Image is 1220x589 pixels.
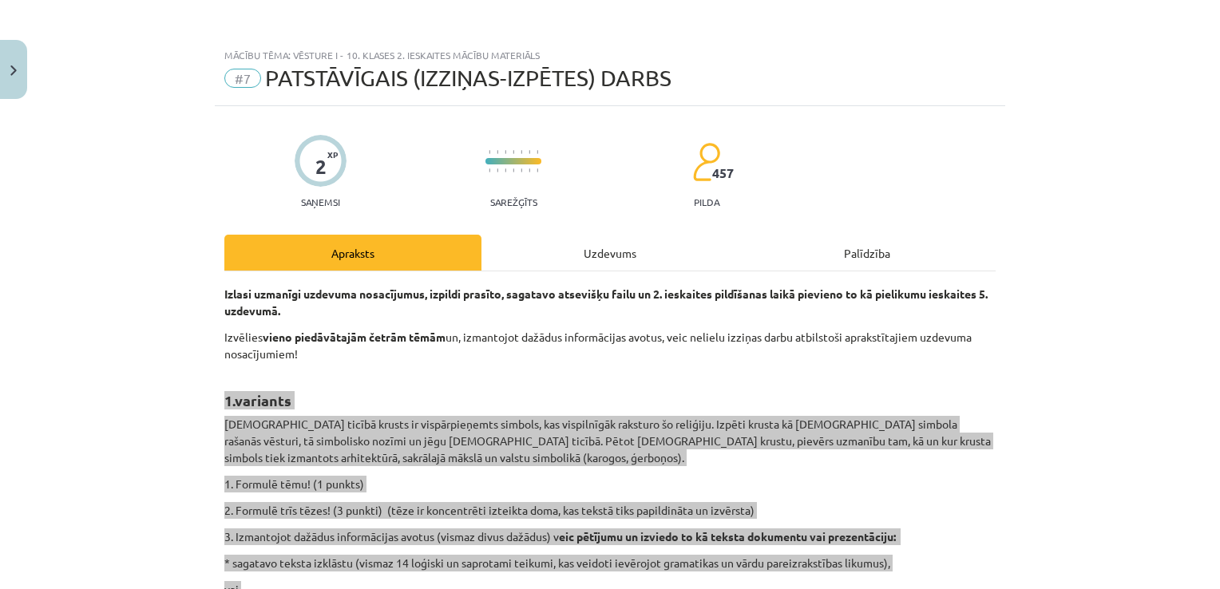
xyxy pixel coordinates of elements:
img: icon-short-line-57e1e144782c952c97e751825c79c345078a6d821885a25fce030b3d8c18986b.svg [521,150,522,154]
img: icon-short-line-57e1e144782c952c97e751825c79c345078a6d821885a25fce030b3d8c18986b.svg [529,168,530,172]
b: 1.variants [224,391,291,409]
p: 2. Formulē trīs tēzes! (3 punkti) (tēze ir koncentrēti izteikta doma, kas tekstā tiks papildināta... [224,502,996,519]
img: icon-short-line-57e1e144782c952c97e751825c79c345078a6d821885a25fce030b3d8c18986b.svg [537,150,538,154]
div: Mācību tēma: Vēsture i - 10. klases 2. ieskaites mācību materiāls [224,49,996,61]
img: icon-short-line-57e1e144782c952c97e751825c79c345078a6d821885a25fce030b3d8c18986b.svg [489,168,490,172]
p: pilda [694,196,719,208]
div: 2 [315,156,327,178]
b: Izlasi uzmanīgi uzdevuma nosacījumus, izpildi prasīto, sagatavo atsevišķu failu un 2. ieskaites p... [224,287,988,318]
div: Uzdevums [481,235,739,271]
p: * sagatavo teksta izklāstu (vismaz 14 loģiski un saprotami teikumi, kas veidoti ievērojot gramati... [224,555,996,571]
img: icon-short-line-57e1e144782c952c97e751825c79c345078a6d821885a25fce030b3d8c18986b.svg [497,168,498,172]
span: PATSTĀVĪGAIS (IZZIŅAS-IZPĒTES) DARBS [265,65,671,91]
img: icon-short-line-57e1e144782c952c97e751825c79c345078a6d821885a25fce030b3d8c18986b.svg [537,168,538,172]
span: 457 [712,166,734,180]
span: XP [327,150,338,159]
p: 3. Izmantojot dažādus informācijas avotus (vismaz divus dažādus) v [224,528,996,545]
img: icon-short-line-57e1e144782c952c97e751825c79c345078a6d821885a25fce030b3d8c18986b.svg [513,168,514,172]
div: Palīdzība [739,235,996,271]
p: [DEMOGRAPHIC_DATA] ticībā krusts ir vispārpieņemts simbols, kas vispilnīgāk raksturo šo reliģiju.... [224,416,996,466]
img: icon-short-line-57e1e144782c952c97e751825c79c345078a6d821885a25fce030b3d8c18986b.svg [529,150,530,154]
img: icon-short-line-57e1e144782c952c97e751825c79c345078a6d821885a25fce030b3d8c18986b.svg [497,150,498,154]
p: Sarežģīts [490,196,537,208]
img: icon-short-line-57e1e144782c952c97e751825c79c345078a6d821885a25fce030b3d8c18986b.svg [489,150,490,154]
img: students-c634bb4e5e11cddfef0936a35e636f08e4e9abd3cc4e673bd6f9a4125e45ecb1.svg [692,142,720,182]
p: Izvēlies un, izmantojot dažādus informācijas avotus, veic nelielu izziņas darbu atbilstoši apraks... [224,329,996,362]
p: Saņemsi [295,196,347,208]
b: eic pētījumu un izviedo to kā teksta dokumentu vai prezentāciju: [559,529,896,544]
div: Apraksts [224,235,481,271]
p: 1. Formulē tēmu! (1 punkts) [224,476,996,492]
b: vieno piedāvātajām četrām tēmām [263,330,446,344]
img: icon-close-lesson-0947bae3869378f0d4975bcd49f059093ad1ed9edebbc8119c70593378902aed.svg [10,65,17,76]
img: icon-short-line-57e1e144782c952c97e751825c79c345078a6d821885a25fce030b3d8c18986b.svg [505,150,506,154]
span: #7 [224,69,261,88]
img: icon-short-line-57e1e144782c952c97e751825c79c345078a6d821885a25fce030b3d8c18986b.svg [521,168,522,172]
img: icon-short-line-57e1e144782c952c97e751825c79c345078a6d821885a25fce030b3d8c18986b.svg [513,150,514,154]
img: icon-short-line-57e1e144782c952c97e751825c79c345078a6d821885a25fce030b3d8c18986b.svg [505,168,506,172]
